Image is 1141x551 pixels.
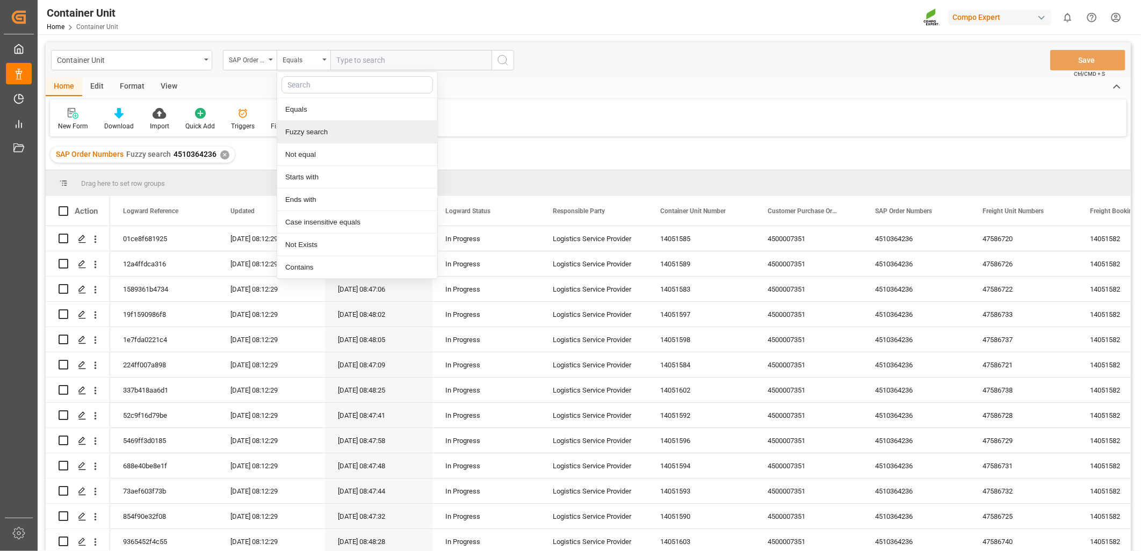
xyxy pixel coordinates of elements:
[325,428,432,453] div: [DATE] 08:47:58
[862,226,970,251] div: 4510364236
[755,352,862,377] div: 4500007351
[110,453,218,478] div: 688e40be8e1f
[185,121,215,131] div: Quick Add
[862,479,970,503] div: 4510364236
[862,428,970,453] div: 4510364236
[46,327,110,352] div: Press SPACE to select this row.
[540,403,647,427] div: Logistics Service Provider
[229,53,265,65] div: SAP Order Numbers
[46,453,110,479] div: Press SPACE to select this row.
[56,150,124,158] span: SAP Order Numbers
[755,277,862,301] div: 4500007351
[970,479,1077,503] div: 47586732
[445,207,490,215] span: Logward Status
[948,7,1056,27] button: Compo Expert
[647,428,755,453] div: 14051596
[445,429,527,453] div: In Progress
[218,302,325,327] div: [DATE] 08:12:29
[862,352,970,377] div: 4510364236
[223,50,277,70] button: open menu
[218,428,325,453] div: [DATE] 08:12:29
[445,252,527,277] div: In Progress
[875,207,932,215] span: SAP Order Numbers
[46,78,82,96] div: Home
[218,327,325,352] div: [DATE] 08:12:29
[277,256,437,279] div: Contains
[862,403,970,427] div: 4510364236
[492,50,514,70] button: search button
[923,8,941,27] img: Screenshot%202023-09-29%20at%2010.02.21.png_1712312052.png
[755,428,862,453] div: 4500007351
[948,10,1051,25] div: Compo Expert
[46,352,110,378] div: Press SPACE to select this row.
[218,453,325,478] div: [DATE] 08:12:29
[660,207,726,215] span: Container Unit Number
[75,206,98,216] div: Action
[218,226,325,251] div: [DATE] 08:12:29
[277,143,437,166] div: Not equal
[46,428,110,453] div: Press SPACE to select this row.
[647,226,755,251] div: 14051585
[81,179,165,187] span: Drag here to set row groups
[1080,5,1104,30] button: Help Center
[445,227,527,251] div: In Progress
[218,277,325,301] div: [DATE] 08:12:29
[46,277,110,302] div: Press SPACE to select this row.
[218,504,325,528] div: [DATE] 08:12:29
[153,78,185,96] div: View
[540,479,647,503] div: Logistics Service Provider
[1074,70,1105,78] span: Ctrl/CMD + S
[755,327,862,352] div: 4500007351
[540,378,647,402] div: Logistics Service Provider
[218,251,325,276] div: [DATE] 08:12:29
[271,121,306,131] div: File Browser
[540,251,647,276] div: Logistics Service Provider
[970,327,1077,352] div: 47586737
[755,453,862,478] div: 4500007351
[553,207,605,215] span: Responsible Party
[755,378,862,402] div: 4500007351
[110,504,218,528] div: 854f90e32f08
[647,302,755,327] div: 14051597
[862,302,970,327] div: 4510364236
[647,277,755,301] div: 14051583
[970,453,1077,478] div: 47586731
[47,23,64,31] a: Home
[540,277,647,301] div: Logistics Service Provider
[647,327,755,352] div: 14051598
[647,251,755,276] div: 14051589
[110,352,218,377] div: 224ff007a898
[970,251,1077,276] div: 47586726
[445,454,527,479] div: In Progress
[231,121,255,131] div: Triggers
[755,403,862,427] div: 4500007351
[330,50,492,70] input: Type to search
[540,352,647,377] div: Logistics Service Provider
[277,121,437,143] div: Fuzzy search
[862,453,970,478] div: 4510364236
[325,277,432,301] div: [DATE] 08:47:06
[445,328,527,352] div: In Progress
[281,76,433,93] input: Search
[755,302,862,327] div: 4500007351
[46,378,110,403] div: Press SPACE to select this row.
[647,378,755,402] div: 14051602
[110,378,218,402] div: 337b418aa6d1
[970,403,1077,427] div: 47586728
[218,378,325,402] div: [DATE] 08:12:29
[150,121,169,131] div: Import
[647,504,755,528] div: 14051590
[970,302,1077,327] div: 47586733
[123,207,178,215] span: Logward Reference
[647,352,755,377] div: 14051584
[46,479,110,504] div: Press SPACE to select this row.
[647,479,755,503] div: 14051593
[862,504,970,528] div: 4510364236
[82,78,112,96] div: Edit
[46,403,110,428] div: Press SPACE to select this row.
[110,251,218,276] div: 12a4ffdca316
[126,150,171,158] span: Fuzzy search
[970,226,1077,251] div: 47586720
[51,50,212,70] button: open menu
[46,302,110,327] div: Press SPACE to select this row.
